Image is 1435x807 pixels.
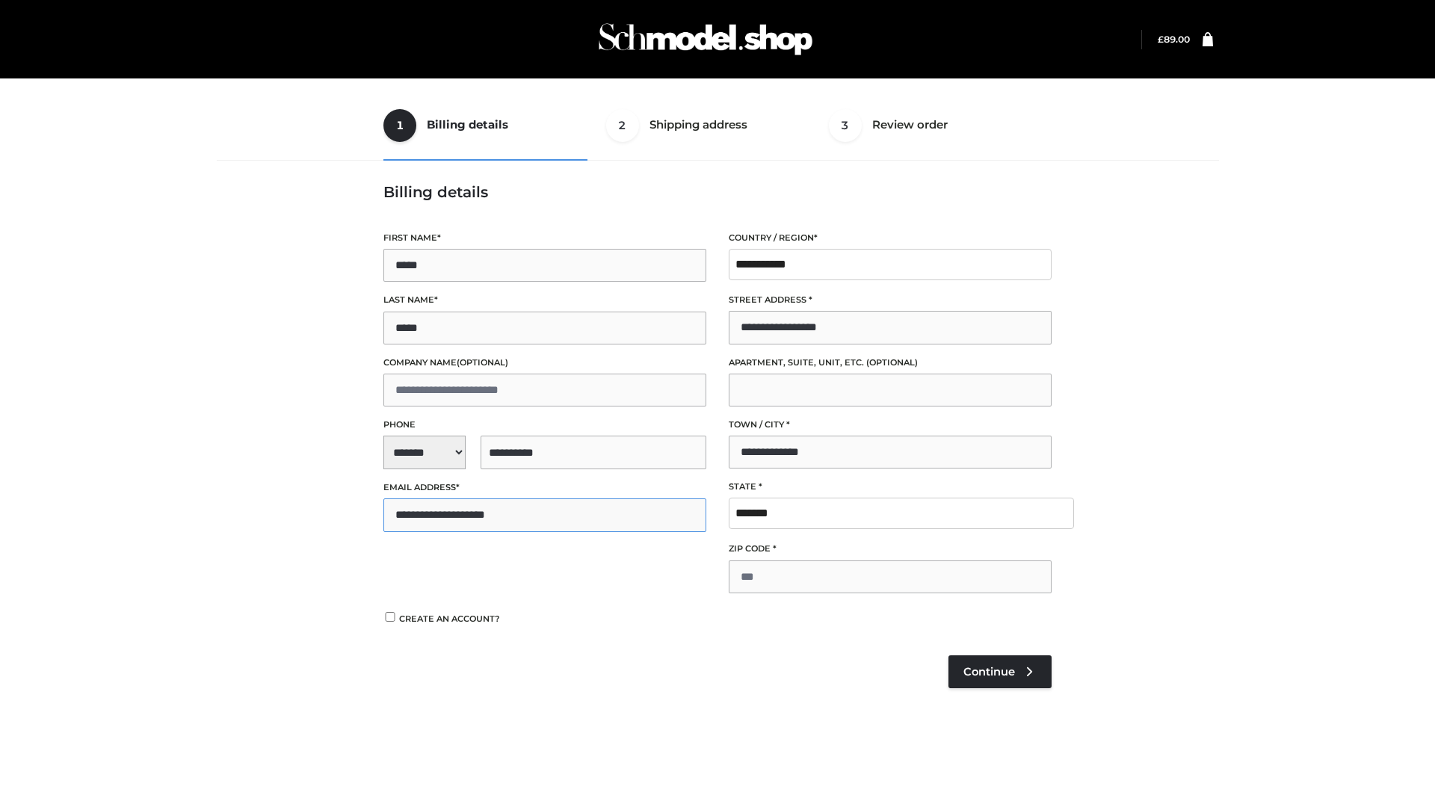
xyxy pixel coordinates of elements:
label: State [729,480,1052,494]
span: (optional) [866,357,918,368]
img: Schmodel Admin 964 [593,10,818,69]
label: Last name [383,293,706,307]
span: (optional) [457,357,508,368]
label: Phone [383,418,706,432]
input: Create an account? [383,612,397,622]
label: Town / City [729,418,1052,432]
h3: Billing details [383,183,1052,201]
a: £89.00 [1158,34,1190,45]
bdi: 89.00 [1158,34,1190,45]
label: Country / Region [729,231,1052,245]
label: Email address [383,480,706,495]
a: Continue [948,655,1052,688]
label: Street address [729,293,1052,307]
label: Apartment, suite, unit, etc. [729,356,1052,370]
label: Company name [383,356,706,370]
label: ZIP Code [729,542,1052,556]
span: Create an account? [399,613,500,624]
span: £ [1158,34,1164,45]
label: First name [383,231,706,245]
span: Continue [963,665,1015,678]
